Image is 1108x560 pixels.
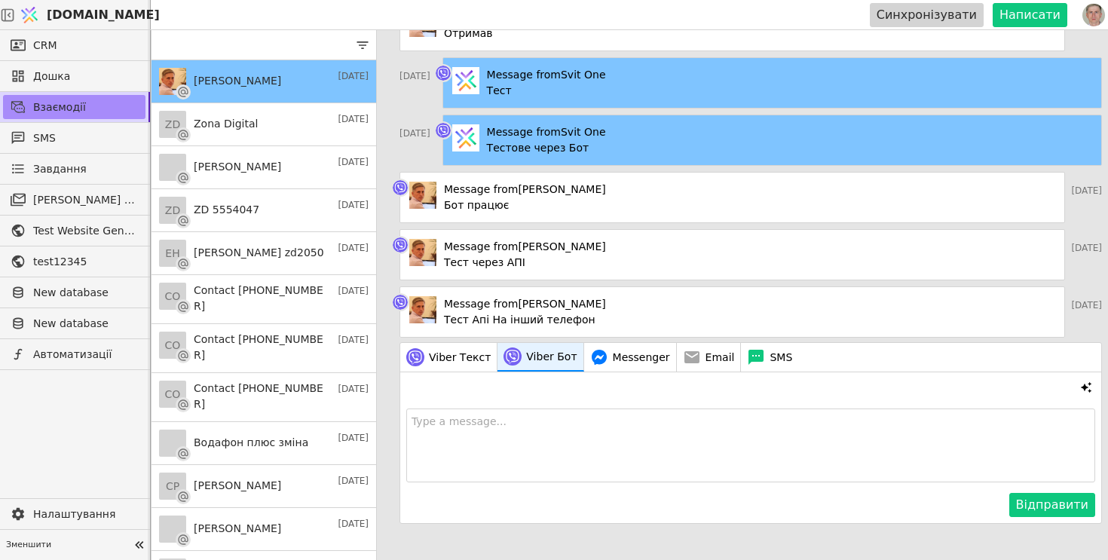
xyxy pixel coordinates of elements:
span: Дошка [33,69,138,84]
a: SMS [3,126,145,150]
img: download_photo [159,68,186,95]
span: SMS [33,130,138,146]
h3: Водафон плюс зміна [194,435,308,451]
h4: Message from Svit One [487,124,606,140]
button: Відправити [1009,493,1095,517]
p: [DATE] [338,69,369,83]
a: ZDZD 5554047[DATE] [152,189,376,232]
a: COContact [PHONE_NUMBER][DATE] [152,373,376,422]
div: CO [159,283,186,310]
span: Налаштування [33,506,138,522]
span: Viber Бот [526,349,577,365]
p: Тест [487,83,606,99]
img: download_photo [409,239,436,266]
span: [PERSON_NAME] розсилки [33,192,138,208]
div: CP [159,473,186,500]
button: Синхронізувати [870,3,984,27]
p: Тест Апі На інший телефон [444,312,606,328]
span: Взаємодії [33,99,138,115]
a: [PERSON_NAME] розсилки [3,188,145,212]
h3: ZD 5554047 [194,202,259,218]
button: Написати [993,3,1067,27]
p: [DATE] [338,517,369,531]
a: Завдання [3,157,145,181]
a: Дошка [3,64,145,88]
h4: Message from [PERSON_NAME] [444,182,606,197]
button: Viber Текст [400,343,497,372]
button: Viber Бот [497,343,583,372]
h3: Contact [PHONE_NUMBER] [194,283,330,314]
span: Test Website General template [33,223,138,239]
div: EH [159,240,186,267]
p: [DATE] [338,198,369,212]
a: Взаємодії [3,95,145,119]
p: Тест через АПІ [444,255,606,271]
p: Бот працює [444,197,606,213]
h3: Contact [PHONE_NUMBER] [194,332,330,363]
img: pg_download [452,67,479,94]
span: Зменшити [6,539,129,552]
a: [PERSON_NAME][DATE] [152,146,376,189]
img: 1560949290925-CROPPED-IMG_0201-2-.jpg [1082,4,1105,26]
h3: Contact [PHONE_NUMBER] [194,381,330,412]
a: New database [3,311,145,335]
p: Отримав [444,26,606,41]
span: Email [706,350,735,366]
span: Автоматизації [33,347,138,363]
span: New database [33,316,138,332]
h3: [PERSON_NAME] zd2050 [194,245,324,261]
div: ZD [159,111,186,138]
p: [DATE] [338,112,369,126]
h4: Message from Svit One [487,67,606,83]
div: CO [159,332,186,359]
div: ZD [159,197,186,224]
a: ZDZona Digital[DATE] [152,103,376,146]
h4: Message from [PERSON_NAME] [444,296,606,312]
p: [DATE] [399,127,430,166]
span: CRM [33,38,57,54]
button: Messenger [584,343,677,372]
p: [DATE] [1071,241,1102,280]
a: [PERSON_NAME][DATE] [152,508,376,551]
h3: [PERSON_NAME] [194,73,281,89]
a: COContact [PHONE_NUMBER][DATE] [152,275,376,324]
p: [DATE] [1071,184,1102,223]
span: New database [33,285,138,301]
a: New database [3,280,145,304]
a: EH[PERSON_NAME] zd2050[DATE] [152,232,376,275]
a: CRM [3,33,145,57]
span: Messenger [613,350,670,366]
p: [DATE] [338,155,369,169]
a: [PERSON_NAME][DATE] [152,60,376,103]
h3: [PERSON_NAME] [194,478,281,494]
p: [DATE] [338,284,369,298]
a: Test Website General template [3,219,145,243]
p: [DATE] [338,333,369,347]
a: CP[PERSON_NAME][DATE] [152,465,376,508]
p: [DATE] [1071,12,1102,51]
span: [DOMAIN_NAME] [47,6,160,24]
p: Тестове через Бот [487,140,606,156]
button: Email [677,343,742,372]
a: Водафон плюс зміна[DATE] [152,422,376,465]
span: Завдання [33,161,87,177]
p: [DATE] [338,474,369,488]
a: [DOMAIN_NAME] [15,1,151,29]
p: [DATE] [399,69,430,109]
div: CO [159,381,186,408]
h3: [PERSON_NAME] [194,521,281,537]
a: Налаштування [3,502,145,526]
a: Автоматизації [3,342,145,366]
p: [DATE] [338,241,369,255]
span: SMS [770,350,792,366]
p: [DATE] [1071,298,1102,338]
p: [DATE] [338,431,369,445]
h4: Message from [PERSON_NAME] [444,239,606,255]
img: download_photo [409,182,436,209]
h3: Zona Digital [194,116,258,132]
img: download_photo [409,296,436,323]
img: pg_download [452,124,479,151]
span: test12345 [33,254,138,270]
a: test12345 [3,249,145,274]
